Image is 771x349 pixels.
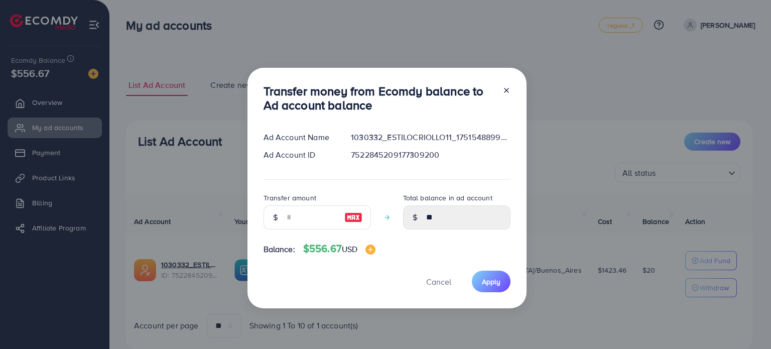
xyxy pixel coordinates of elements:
span: Balance: [264,244,295,255]
span: USD [342,244,357,255]
label: Transfer amount [264,193,316,203]
span: Apply [482,277,500,287]
img: image [344,211,362,223]
div: 7522845209177309200 [343,149,518,161]
div: Ad Account Name [255,132,343,143]
img: image [365,245,375,255]
div: 1030332_ESTILOCRIOLLO11_1751548899317 [343,132,518,143]
span: Cancel [426,276,451,287]
button: Apply [472,271,510,292]
h3: Transfer money from Ecomdy balance to Ad account balance [264,84,494,113]
iframe: Chat [728,304,763,341]
div: Ad Account ID [255,149,343,161]
button: Cancel [414,271,464,292]
label: Total balance in ad account [403,193,492,203]
h4: $556.67 [303,243,376,255]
